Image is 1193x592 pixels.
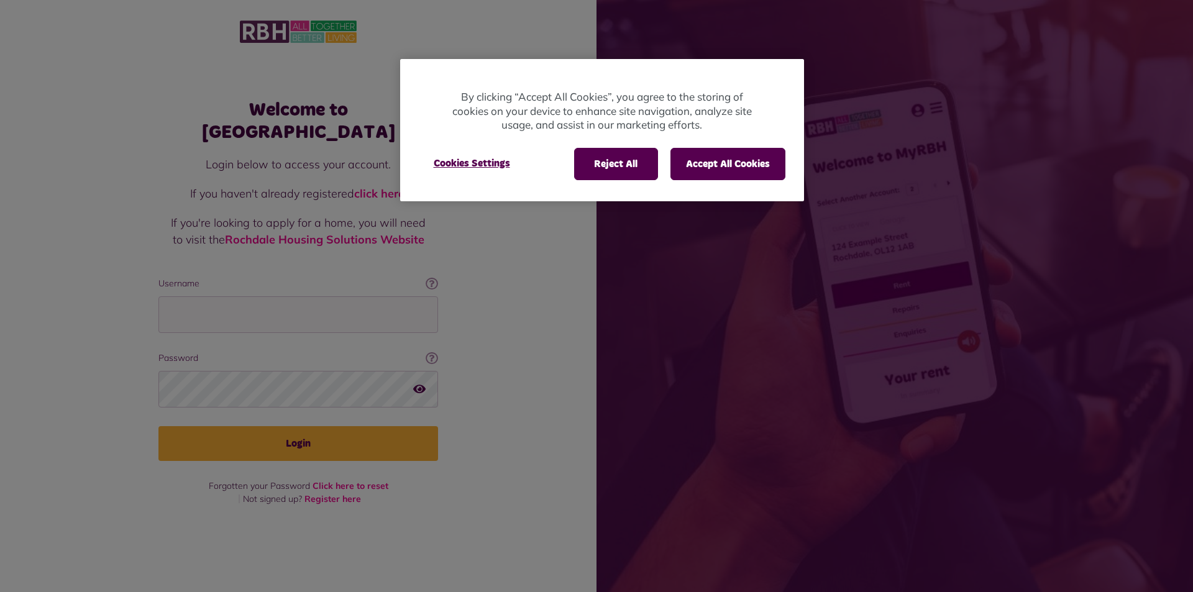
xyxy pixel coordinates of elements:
[450,90,754,132] p: By clicking “Accept All Cookies”, you agree to the storing of cookies on your device to enhance s...
[400,59,804,201] div: Privacy
[574,148,658,180] button: Reject All
[400,59,804,201] div: Cookie banner
[670,148,785,180] button: Accept All Cookies
[419,148,525,179] button: Cookies Settings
